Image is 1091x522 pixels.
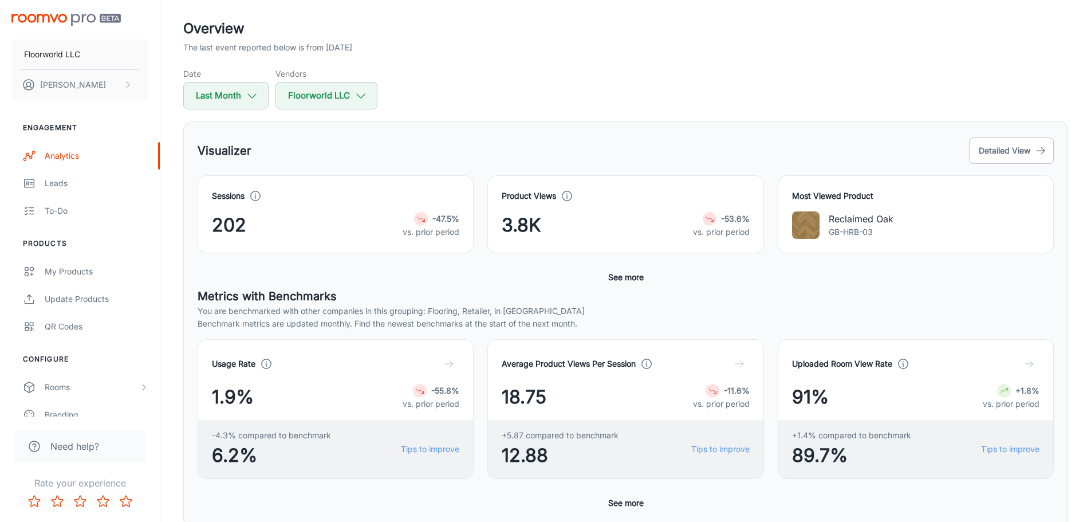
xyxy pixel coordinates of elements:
[401,443,459,456] a: Tips to improve
[46,490,69,513] button: Rate 2 star
[11,70,148,100] button: [PERSON_NAME]
[212,429,331,442] span: -4.3% compared to benchmark
[115,490,137,513] button: Rate 5 star
[92,490,115,513] button: Rate 4 star
[792,190,1039,202] h4: Most Viewed Product
[45,320,148,333] div: QR Codes
[604,267,648,288] button: See more
[502,190,556,202] h4: Product Views
[212,358,255,370] h4: Usage Rate
[212,383,254,411] span: 1.9%
[792,429,911,442] span: +1.4% compared to benchmark
[693,398,750,410] p: vs. prior period
[502,429,619,442] span: +5.87 compared to benchmark
[724,386,750,395] strong: -11.6%
[792,358,892,370] h4: Uploaded Room View Rate
[11,14,121,26] img: Roomvo PRO Beta
[40,79,106,91] p: [PERSON_NAME]
[45,293,148,305] div: Update Products
[24,48,80,61] p: Floorworld LLC
[275,68,377,80] h5: Vendors
[502,383,546,411] span: 18.75
[1015,386,1039,395] strong: +1.8%
[50,439,99,453] span: Need help?
[45,265,148,278] div: My Products
[45,205,148,217] div: To-do
[981,443,1039,456] a: Tips to improve
[829,212,893,226] p: Reclaimed Oak
[45,177,148,190] div: Leads
[45,150,148,162] div: Analytics
[502,358,636,370] h4: Average Product Views Per Session
[198,317,1054,330] p: Benchmark metrics are updated monthly. Find the newest benchmarks at the start of the next month.
[693,226,750,238] p: vs. prior period
[502,211,541,239] span: 3.8K
[431,386,459,395] strong: -55.8%
[183,82,269,109] button: Last Month
[792,211,820,239] img: Reclaimed Oak
[212,442,331,469] span: 6.2%
[212,211,246,239] span: 202
[183,68,269,80] h5: Date
[969,138,1054,164] button: Detailed View
[792,383,829,411] span: 91%
[69,490,92,513] button: Rate 3 star
[829,226,893,238] p: GB-HRB-03
[198,142,251,159] h5: Visualizer
[792,442,911,469] span: 89.7%
[432,214,459,223] strong: -47.5%
[721,214,750,223] strong: -53.6%
[275,82,377,109] button: Floorworld LLC
[183,18,1068,39] h2: Overview
[9,476,151,490] p: Rate your experience
[502,442,619,469] span: 12.88
[691,443,750,456] a: Tips to improve
[11,40,148,69] button: Floorworld LLC
[198,288,1054,305] h5: Metrics with Benchmarks
[212,190,245,202] h4: Sessions
[403,226,459,238] p: vs. prior period
[23,490,46,513] button: Rate 1 star
[403,398,459,410] p: vs. prior period
[45,381,139,394] div: Rooms
[604,493,648,513] button: See more
[183,41,352,54] p: The last event reported below is from [DATE]
[45,409,148,421] div: Branding
[983,398,1039,410] p: vs. prior period
[198,305,1054,317] p: You are benchmarked with other companies in this grouping: Flooring, Retailer, in [GEOGRAPHIC_DATA]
